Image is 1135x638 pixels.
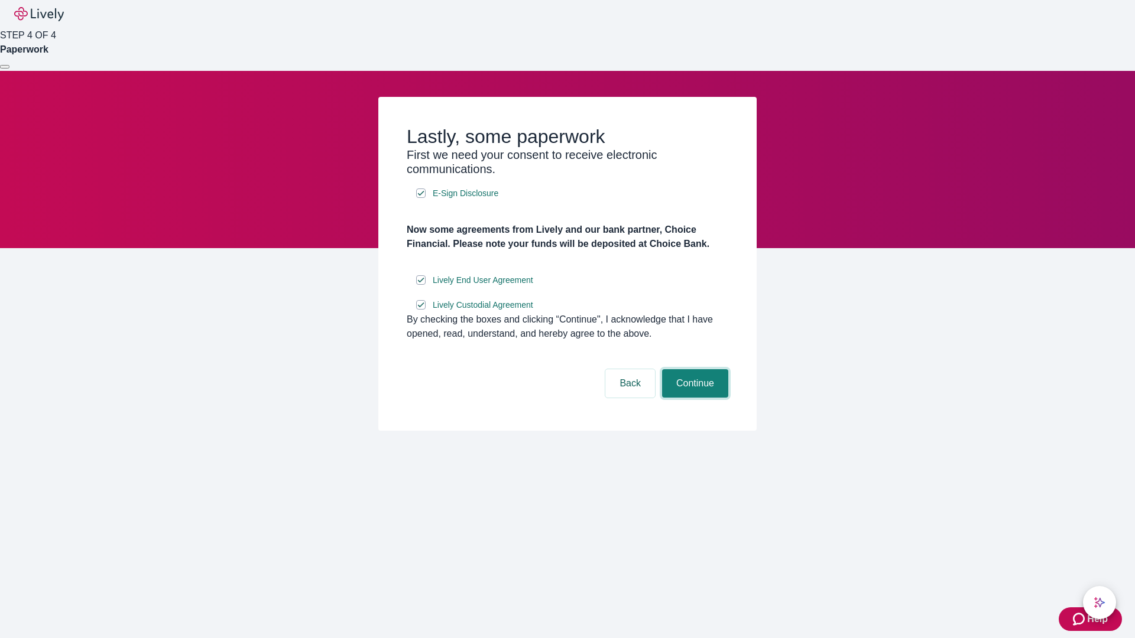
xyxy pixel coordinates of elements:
[433,274,533,287] span: Lively End User Agreement
[1059,607,1122,631] button: Zendesk support iconHelp
[430,298,536,313] a: e-sign disclosure document
[605,369,655,398] button: Back
[1073,612,1087,626] svg: Zendesk support icon
[407,125,728,148] h2: Lastly, some paperwork
[407,313,728,341] div: By checking the boxes and clicking “Continue", I acknowledge that I have opened, read, understand...
[433,187,498,200] span: E-Sign Disclosure
[1083,586,1116,619] button: chat
[1094,597,1105,608] svg: Lively AI Assistant
[662,369,728,398] button: Continue
[14,7,64,21] img: Lively
[1087,612,1108,626] span: Help
[407,148,728,176] h3: First we need your consent to receive electronic communications.
[430,186,501,201] a: e-sign disclosure document
[407,223,728,251] h4: Now some agreements from Lively and our bank partner, Choice Financial. Please note your funds wi...
[433,299,533,311] span: Lively Custodial Agreement
[430,273,536,288] a: e-sign disclosure document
